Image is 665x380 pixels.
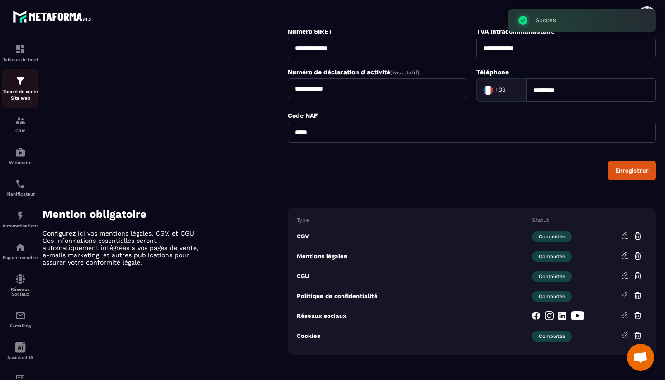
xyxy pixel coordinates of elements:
span: Complétée [532,271,572,282]
img: formation [15,76,26,87]
a: automationsautomationsWebinaire [2,140,38,172]
img: social-network [15,274,26,284]
span: (Facultatif) [390,69,419,76]
a: Assistant IA [2,335,38,367]
label: Téléphone [476,68,509,76]
img: linkedin-small-w.c67d805a.svg [558,311,566,320]
img: formation [15,44,26,55]
label: Numéro SIRET [288,28,332,35]
img: scheduler [15,178,26,189]
img: automations [15,242,26,253]
h4: Mention obligatoire [43,208,288,221]
th: Statut [527,217,616,226]
span: Complétée [532,231,572,242]
td: CGV [297,226,527,246]
div: Search for option [476,78,526,102]
td: Réseaux sociaux [297,306,527,326]
span: Complétée [532,251,572,262]
img: instagram-w.03fc5997.svg [545,311,554,320]
div: Enregistrer [615,167,649,174]
div: Ouvrir le chat [627,344,654,371]
p: Webinaire [2,160,38,165]
a: formationformationTableau de bord [2,37,38,69]
td: Cookies [297,326,527,346]
img: email [15,310,26,321]
a: emailemailE-mailing [2,303,38,335]
img: logo [13,8,94,25]
th: Type [297,217,527,226]
p: Réseaux Sociaux [2,287,38,297]
p: Assistant IA [2,355,38,360]
label: TVA Intracommunautaire [476,28,555,35]
td: Politique de confidentialité [297,286,527,306]
input: Search for option [508,83,517,97]
img: youtube-w.d4699799.svg [571,311,584,320]
p: Tableau de bord [2,57,38,62]
img: Country Flag [479,81,497,99]
p: E-mailing [2,323,38,328]
a: automationsautomationsEspace membre [2,235,38,267]
p: Automatisations [2,223,38,228]
p: Planificateur [2,192,38,197]
img: automations [15,210,26,221]
a: social-networksocial-networkRéseaux Sociaux [2,267,38,303]
img: automations [15,147,26,158]
a: formationformationCRM [2,108,38,140]
label: Code NAF [288,112,318,119]
button: Enregistrer [608,161,656,180]
span: Complétée [532,331,572,342]
label: Numéro de déclaration d'activité [288,68,419,76]
p: CRM [2,128,38,133]
td: CGU [297,266,527,286]
img: formation [15,115,26,126]
td: Mentions légales [297,246,527,266]
p: Espace membre [2,255,38,260]
p: Tunnel de vente Site web [2,89,38,101]
a: automationsautomationsAutomatisations [2,203,38,235]
span: Complétée [532,291,572,302]
img: fb-small-w.b3ce3e1f.svg [532,311,540,320]
span: +33 [495,86,506,95]
a: formationformationTunnel de vente Site web [2,69,38,108]
a: schedulerschedulerPlanificateur [2,172,38,203]
p: Configurez ici vos mentions légales, CGV, et CGU. Ces informations essentielles seront automatiqu... [43,230,201,266]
